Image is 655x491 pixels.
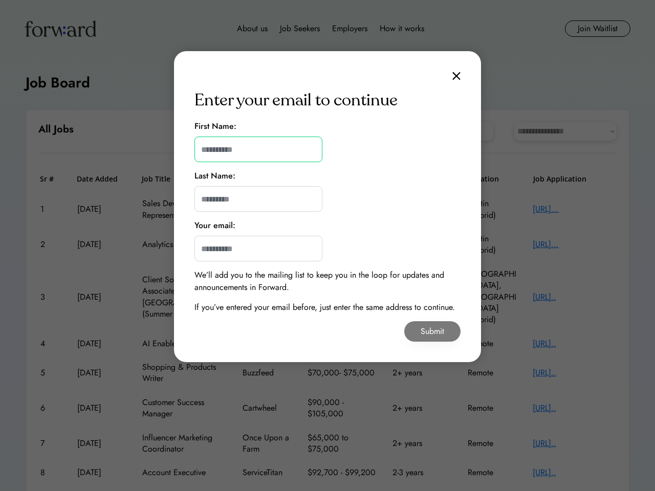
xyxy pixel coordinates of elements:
[452,72,461,80] img: close.svg
[194,170,235,182] div: Last Name:
[194,269,461,294] div: We’ll add you to the mailing list to keep you in the loop for updates and announcements in Forward.
[194,120,236,132] div: First Name:
[194,88,398,113] div: Enter your email to continue
[194,301,455,314] div: If you’ve entered your email before, just enter the same address to continue.
[404,321,461,342] button: Submit
[194,219,235,232] div: Your email:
